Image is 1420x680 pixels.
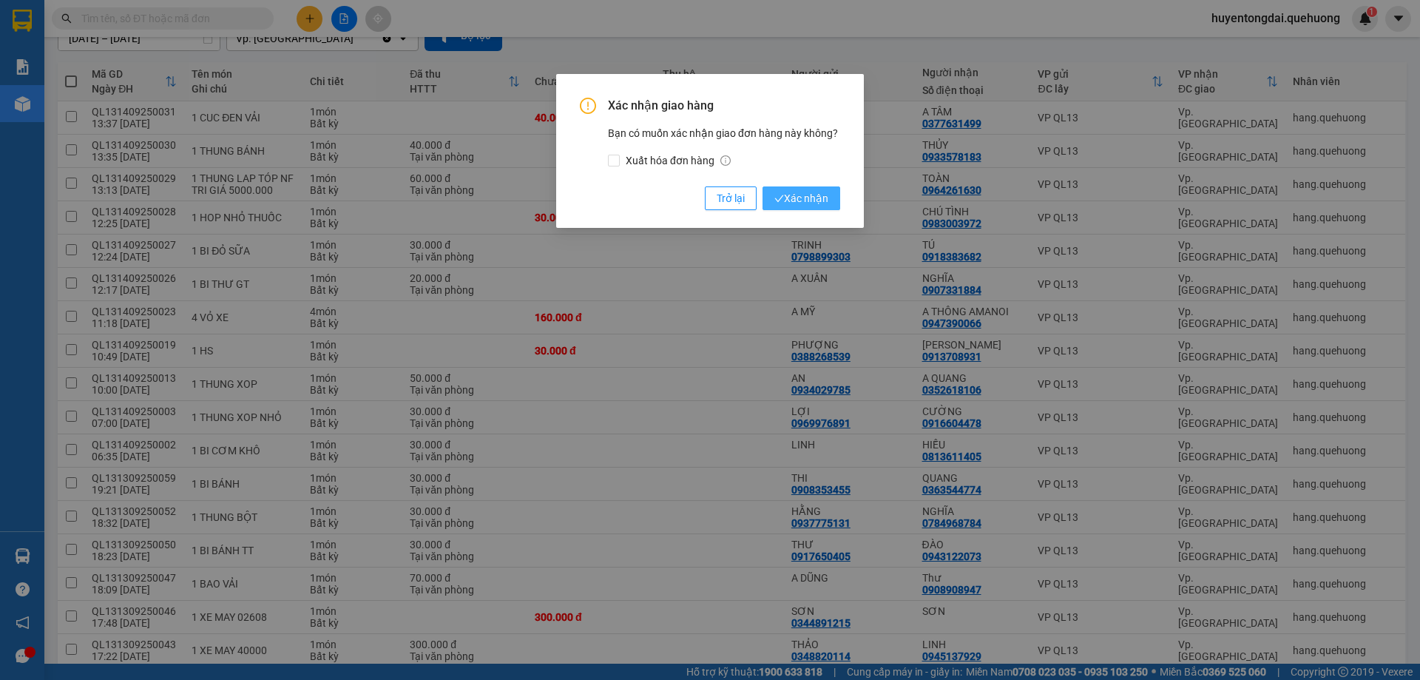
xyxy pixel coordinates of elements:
[95,21,142,142] b: Biên nhận gởi hàng hóa
[580,98,596,114] span: exclamation-circle
[608,125,840,169] div: Bạn có muốn xác nhận giao đơn hàng này không?
[18,95,81,165] b: An Anh Limousine
[717,190,745,206] span: Trở lại
[720,155,731,166] span: info-circle
[620,152,737,169] span: Xuất hóa đơn hàng
[774,190,828,206] span: Xác nhận
[705,186,757,210] button: Trở lại
[608,98,840,114] span: Xác nhận giao hàng
[763,186,840,210] button: checkXác nhận
[774,194,784,203] span: check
